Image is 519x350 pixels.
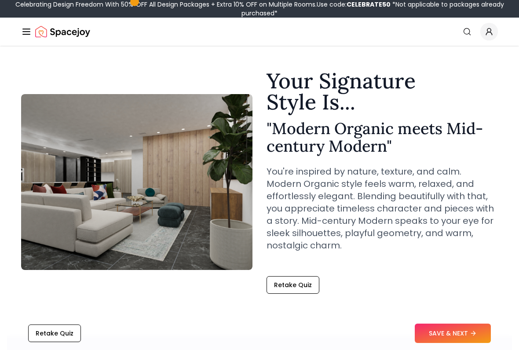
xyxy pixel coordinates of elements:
nav: Global [21,18,498,46]
a: Spacejoy [35,23,90,40]
img: Modern Organic meets Mid-century Modern Style Example [21,94,252,270]
img: Spacejoy Logo [35,23,90,40]
button: SAVE & NEXT [415,324,491,343]
p: You're inspired by nature, texture, and calm. Modern Organic style feels warm, relaxed, and effor... [267,165,498,252]
button: Retake Quiz [28,324,81,342]
button: Retake Quiz [267,276,319,294]
h1: Your Signature Style Is... [267,70,498,113]
h2: " Modern Organic meets Mid-century Modern " [267,120,498,155]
